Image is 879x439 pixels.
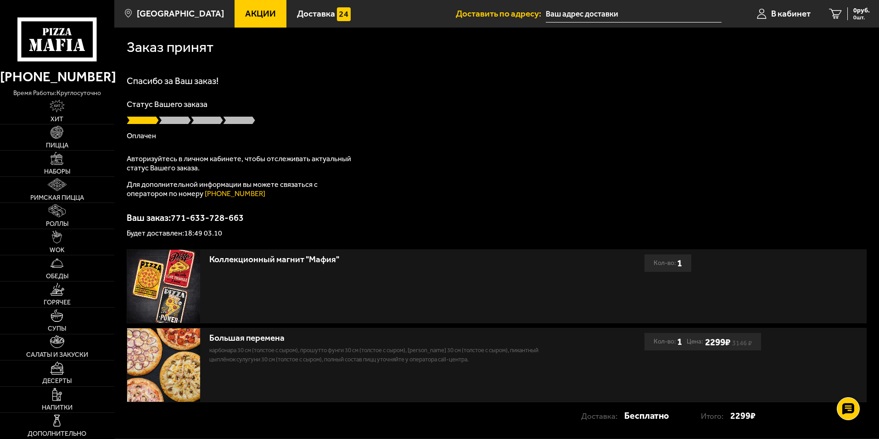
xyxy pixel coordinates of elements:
[48,326,66,332] span: Супы
[853,15,870,20] span: 0 шт.
[127,180,356,198] p: Для дополнительной информации вы можете связаться с оператором по номеру
[701,407,730,425] p: Итого:
[26,352,88,358] span: Салаты и закуски
[46,273,68,280] span: Обеды
[209,254,556,265] div: Коллекционный магнит "Мафия"
[677,333,682,350] b: 1
[42,405,73,411] span: Напитки
[127,213,867,222] p: Ваш заказ: 771-633-728-663
[581,407,624,425] p: Доставка:
[297,9,335,18] span: Доставка
[654,254,682,272] div: Кол-во:
[209,333,556,343] div: Большая перемена
[205,189,265,198] a: [PHONE_NUMBER]
[46,221,68,227] span: Роллы
[771,9,811,18] span: В кабинет
[127,76,867,85] h1: Спасибо за Ваш заказ!
[127,40,213,55] h1: Заказ принят
[705,336,730,348] b: 2299 ₽
[546,6,722,23] input: Ваш адрес доставки
[28,431,86,437] span: Дополнительно
[44,169,70,175] span: Наборы
[44,299,71,306] span: Горячее
[127,230,867,237] p: Будет доставлен: 18:49 03.10
[687,333,703,350] span: Цена:
[730,407,756,424] strong: 2299 ₽
[50,247,65,253] span: WOK
[245,9,276,18] span: Акции
[853,7,870,14] span: 0 руб.
[732,341,752,345] s: 3146 ₽
[30,195,84,201] span: Римская пицца
[50,116,63,123] span: Хит
[624,407,669,424] strong: Бесплатно
[127,132,867,140] p: Оплачен
[677,254,682,272] b: 1
[337,7,351,21] img: 15daf4d41897b9f0e9f617042186c801.svg
[127,154,356,173] p: Авторизуйтесь в личном кабинете, чтобы отслеживать актуальный статус Вашего заказа.
[42,378,72,384] span: Десерты
[46,142,68,149] span: Пицца
[127,100,867,108] p: Статус Вашего заказа
[654,333,682,350] div: Кол-во:
[137,9,224,18] span: [GEOGRAPHIC_DATA]
[209,346,556,364] p: Карбонара 30 см (толстое с сыром), Прошутто Фунги 30 см (толстое с сыром), [PERSON_NAME] 30 см (т...
[456,9,546,18] span: Доставить по адресу:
